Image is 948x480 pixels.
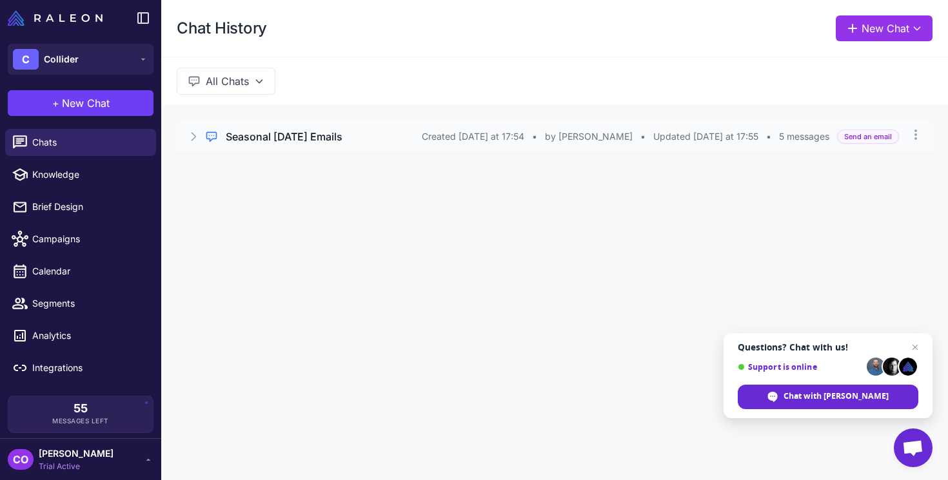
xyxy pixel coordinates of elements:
[8,449,34,470] div: CO
[32,296,146,311] span: Segments
[5,290,156,317] a: Segments
[177,68,275,95] button: All Chats
[5,258,156,285] a: Calendar
[545,130,633,144] span: by [PERSON_NAME]
[32,232,146,246] span: Campaigns
[640,130,646,144] span: •
[226,129,342,144] h3: Seasonal [DATE] Emails
[8,10,108,26] a: Raleon Logo
[738,362,862,372] span: Support is online
[5,354,156,381] a: Integrations
[837,130,899,144] span: Send an email
[779,130,829,144] span: 5 messages
[894,428,933,467] div: Open chat
[5,161,156,188] a: Knowledge
[13,49,39,70] div: C
[8,44,153,75] button: CCollider
[52,416,109,426] span: Messages Left
[39,461,114,472] span: Trial Active
[766,130,771,144] span: •
[5,193,156,220] a: Brief Design
[532,130,537,144] span: •
[422,130,524,144] span: Created [DATE] at 17:54
[907,340,923,355] span: Close chat
[8,10,103,26] img: Raleon Logo
[784,390,889,402] span: Chat with [PERSON_NAME]
[177,18,267,39] h1: Chat History
[32,361,146,375] span: Integrations
[5,129,156,156] a: Chats
[74,403,88,414] span: 55
[52,95,59,111] span: +
[5,322,156,349] a: Analytics
[32,135,146,149] span: Chats
[8,90,153,116] button: +New Chat
[32,329,146,343] span: Analytics
[738,342,918,352] span: Questions? Chat with us!
[5,226,156,253] a: Campaigns
[32,200,146,214] span: Brief Design
[32,393,135,407] span: More Tools
[653,130,758,144] span: Updated [DATE] at 17:55
[32,264,146,278] span: Calendar
[39,446,114,461] span: [PERSON_NAME]
[44,52,79,66] span: Collider
[32,168,146,182] span: Knowledge
[62,95,110,111] span: New Chat
[836,15,933,41] button: New Chat
[738,385,918,409] div: Chat with Raleon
